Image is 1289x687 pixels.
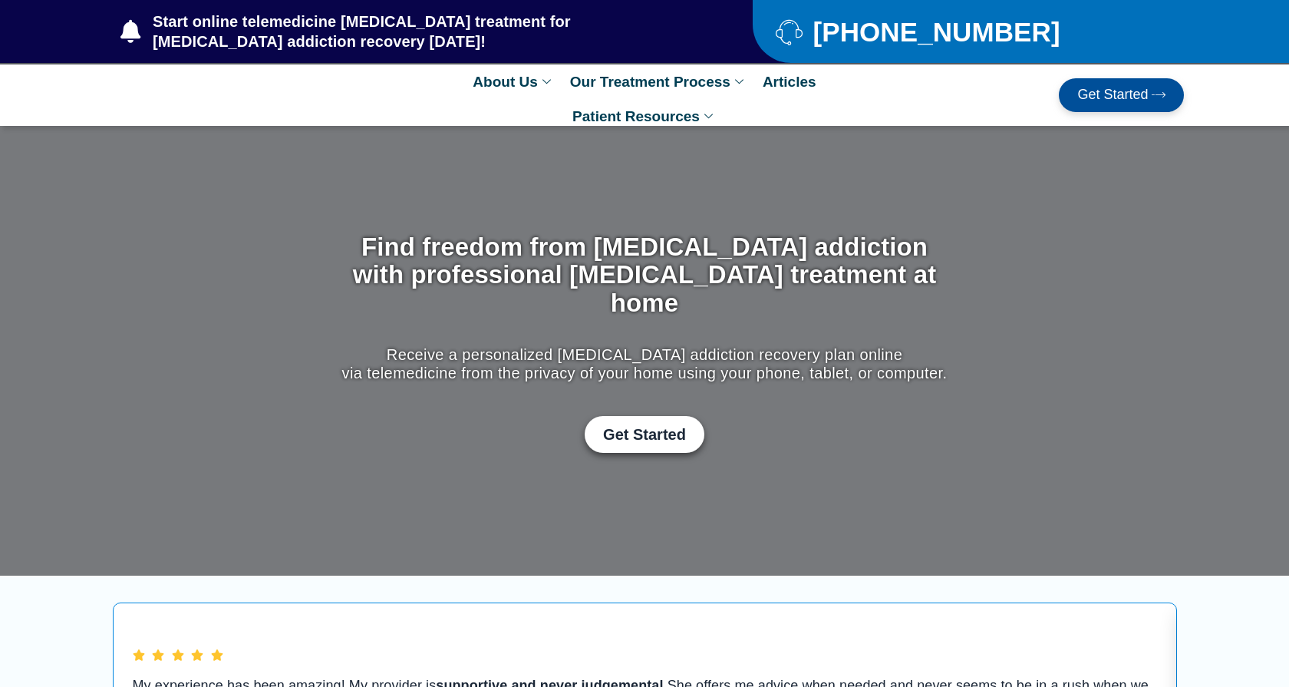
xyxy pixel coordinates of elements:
[338,416,951,453] div: Get Started with Suboxone Treatment by filling-out this new patient packet form
[809,22,1060,41] span: [PHONE_NUMBER]
[755,64,824,99] a: Articles
[338,233,951,317] h1: Find freedom from [MEDICAL_DATA] addiction with professional [MEDICAL_DATA] treatment at home
[149,12,691,51] span: Start online telemedicine [MEDICAL_DATA] treatment for [MEDICAL_DATA] addiction recovery [DATE]!
[585,416,704,453] a: Get Started
[120,12,691,51] a: Start online telemedicine [MEDICAL_DATA] treatment for [MEDICAL_DATA] addiction recovery [DATE]!
[562,64,755,99] a: Our Treatment Process
[1059,78,1184,112] a: Get Started
[338,345,951,382] p: Receive a personalized [MEDICAL_DATA] addiction recovery plan online via telemedicine from the pr...
[465,64,562,99] a: About Us
[565,99,724,134] a: Patient Resources
[603,425,686,444] span: Get Started
[1077,88,1148,103] span: Get Started
[776,18,1146,45] a: [PHONE_NUMBER]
